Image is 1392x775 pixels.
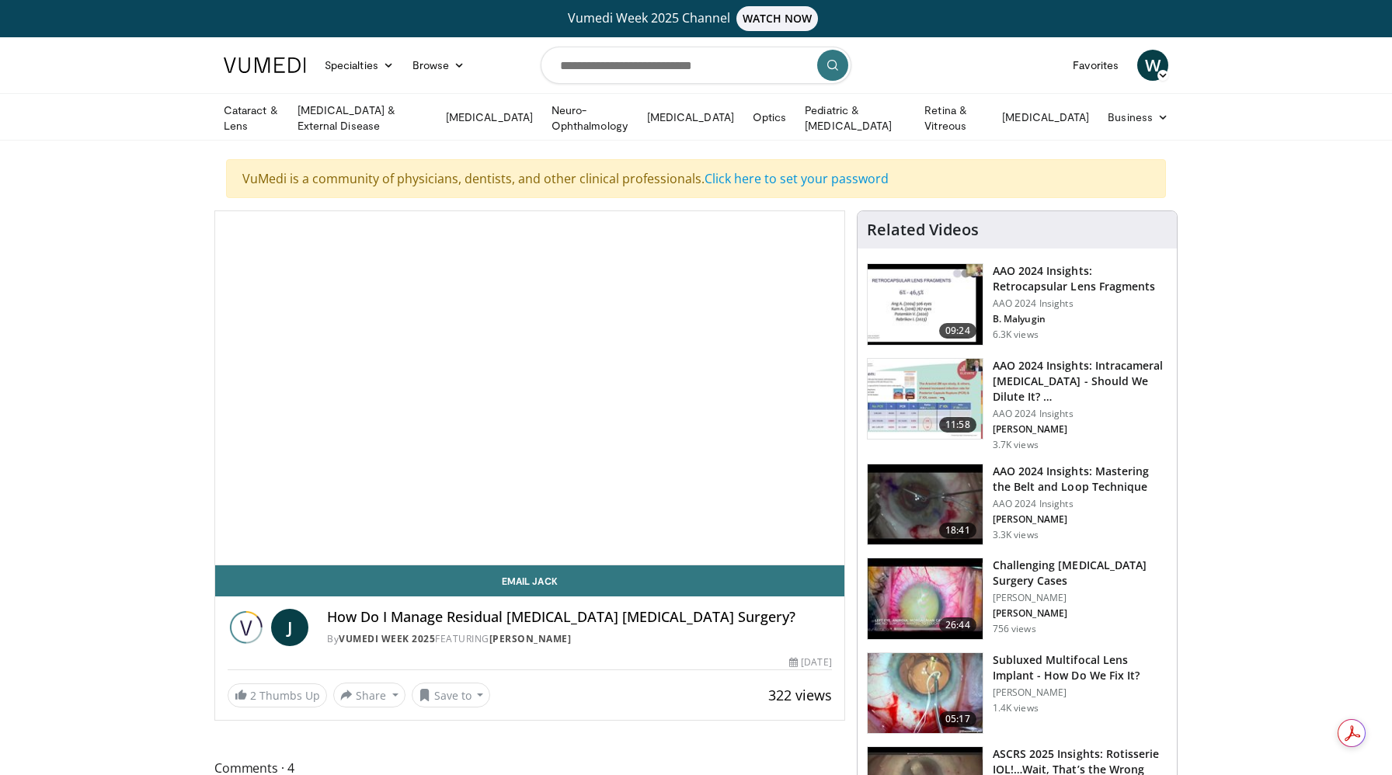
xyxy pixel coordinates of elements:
span: 05:17 [939,711,976,727]
span: 2 [250,688,256,703]
a: W [1137,50,1168,81]
h3: Subluxed Multifocal Lens Implant - How Do We Fix It? [993,652,1168,683]
a: [MEDICAL_DATA] [638,102,743,133]
a: Email Jack [215,565,844,596]
a: Vumedi Week 2025 [339,632,435,645]
img: de733f49-b136-4bdc-9e00-4021288efeb7.150x105_q85_crop-smart_upscale.jpg [868,359,983,440]
h4: How Do I Manage Residual [MEDICAL_DATA] [MEDICAL_DATA] Surgery? [327,609,832,626]
p: [PERSON_NAME] [993,607,1168,620]
button: Save to [412,683,491,707]
h3: AAO 2024 Insights: Intracameral [MEDICAL_DATA] - Should We Dilute It? … [993,358,1168,405]
a: 05:17 Subluxed Multifocal Lens Implant - How Do We Fix It? [PERSON_NAME] 1.4K views [867,652,1168,735]
a: Specialties [315,50,403,81]
h3: Challenging [MEDICAL_DATA] Surgery Cases [993,558,1168,589]
a: Favorites [1063,50,1128,81]
p: 6.3K views [993,328,1039,341]
p: [PERSON_NAME] [993,513,1168,526]
a: Business [1098,102,1178,133]
a: [MEDICAL_DATA] [993,102,1098,133]
span: 322 views [768,686,832,704]
a: 09:24 AAO 2024 Insights: Retrocapsular Lens Fragments AAO 2024 Insights B. Malyugin 6.3K views [867,263,1168,346]
p: AAO 2024 Insights [993,498,1168,510]
a: 26:44 Challenging [MEDICAL_DATA] Surgery Cases [PERSON_NAME] [PERSON_NAME] 756 views [867,558,1168,640]
a: Pediatric & [MEDICAL_DATA] [795,103,915,134]
span: 11:58 [939,417,976,433]
img: Vumedi Week 2025 [228,609,265,646]
h4: Related Videos [867,221,979,239]
a: 11:58 AAO 2024 Insights: Intracameral [MEDICAL_DATA] - Should We Dilute It? … AAO 2024 Insights [... [867,358,1168,451]
img: 22a3a3a3-03de-4b31-bd81-a17540334f4a.150x105_q85_crop-smart_upscale.jpg [868,464,983,545]
a: Neuro-Ophthalmology [542,103,638,134]
h3: AAO 2024 Insights: Retrocapsular Lens Fragments [993,263,1168,294]
a: [PERSON_NAME] [489,632,572,645]
h3: AAO 2024 Insights: Mastering the Belt and Loop Technique [993,464,1168,495]
a: Vumedi Week 2025 ChannelWATCH NOW [226,6,1166,31]
a: Optics [743,102,795,133]
div: By FEATURING [327,632,832,646]
a: [MEDICAL_DATA] [437,102,542,133]
a: Browse [403,50,475,81]
img: 01f52a5c-6a53-4eb2-8a1d-dad0d168ea80.150x105_q85_crop-smart_upscale.jpg [868,264,983,345]
p: 756 views [993,623,1036,635]
input: Search topics, interventions [541,47,851,84]
video-js: Video Player [215,211,844,565]
span: WATCH NOW [736,6,819,31]
span: 18:41 [939,523,976,538]
div: VuMedi is a community of physicians, dentists, and other clinical professionals. [226,159,1166,198]
p: 3.3K views [993,529,1039,541]
a: [MEDICAL_DATA] & External Disease [288,103,437,134]
a: 18:41 AAO 2024 Insights: Mastering the Belt and Loop Technique AAO 2024 Insights [PERSON_NAME] 3.... [867,464,1168,546]
img: VuMedi Logo [224,57,306,73]
span: 26:44 [939,617,976,633]
img: 3fc25be6-574f-41c0-96b9-b0d00904b018.150x105_q85_crop-smart_upscale.jpg [868,653,983,734]
a: J [271,609,308,646]
p: [PERSON_NAME] [993,592,1168,604]
p: AAO 2024 Insights [993,297,1168,310]
a: Click here to set your password [705,170,889,187]
a: Retina & Vitreous [915,103,993,134]
img: 05a6f048-9eed-46a7-93e1-844e43fc910c.150x105_q85_crop-smart_upscale.jpg [868,558,983,639]
button: Share [333,683,405,707]
div: [DATE] [789,655,831,669]
a: 2 Thumbs Up [228,683,327,707]
span: 09:24 [939,323,976,339]
p: [PERSON_NAME] [993,686,1168,699]
p: 1.4K views [993,702,1039,714]
p: [PERSON_NAME] [993,423,1168,436]
p: 3.7K views [993,439,1039,451]
p: AAO 2024 Insights [993,408,1168,420]
p: B. Malyugin [993,313,1168,325]
a: Cataract & Lens [214,103,288,134]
